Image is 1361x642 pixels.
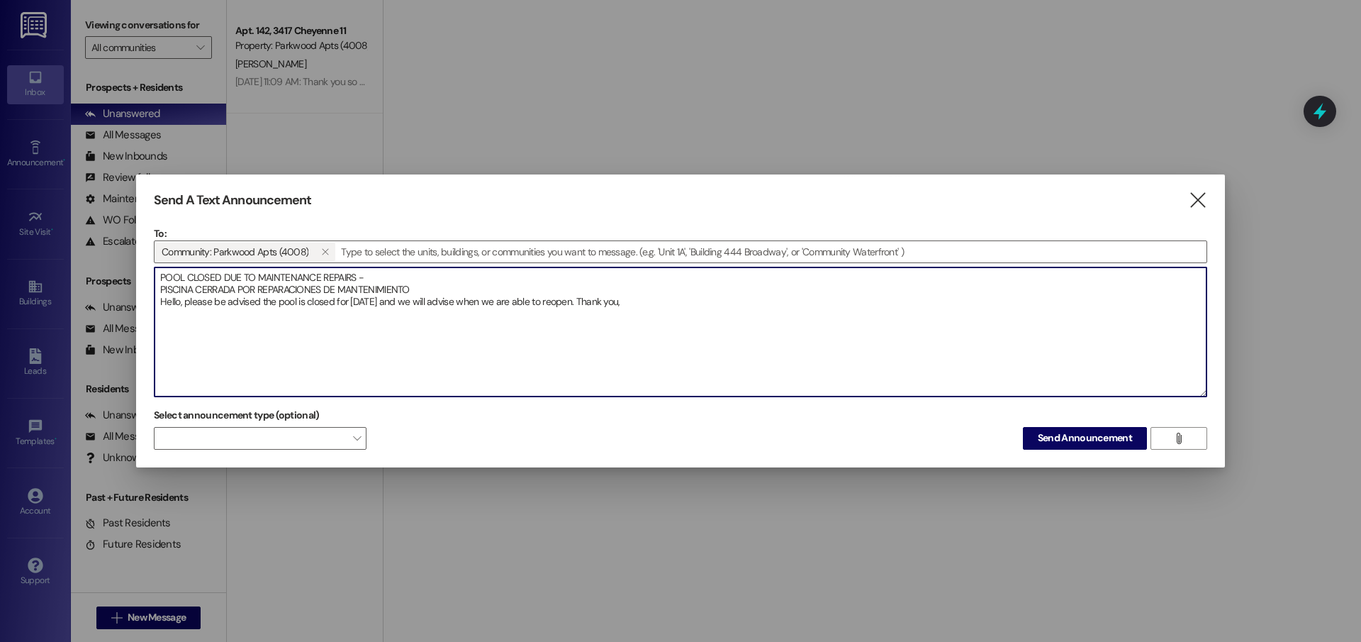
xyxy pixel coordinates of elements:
button: Community: Parkwood Apts (4008) [314,243,335,261]
h3: Send A Text Announcement [154,192,311,209]
span: Send Announcement [1038,431,1132,445]
input: Type to select the units, buildings, or communities you want to message. (e.g. 'Unit 1A', 'Buildi... [337,241,1206,262]
i:  [321,246,329,258]
button: Send Announcement [1023,427,1147,450]
i:  [1188,193,1207,208]
textarea: POOL CLOSED DUE TO MAINTENANCE REPAIRS - PISCINA CERRADA POR REPARACIONES DE MANTENIMIENTO Hello,... [155,267,1206,397]
p: To: [154,226,1207,240]
div: POOL CLOSED DUE TO MAINTENANCE REPAIRS - PISCINA CERRADA POR REPARACIONES DE MANTENIMIENTO Hello,... [154,267,1207,397]
i:  [1173,433,1184,444]
span: Community: Parkwood Apts (4008) [162,243,308,261]
label: Select announcement type (optional) [154,404,320,426]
